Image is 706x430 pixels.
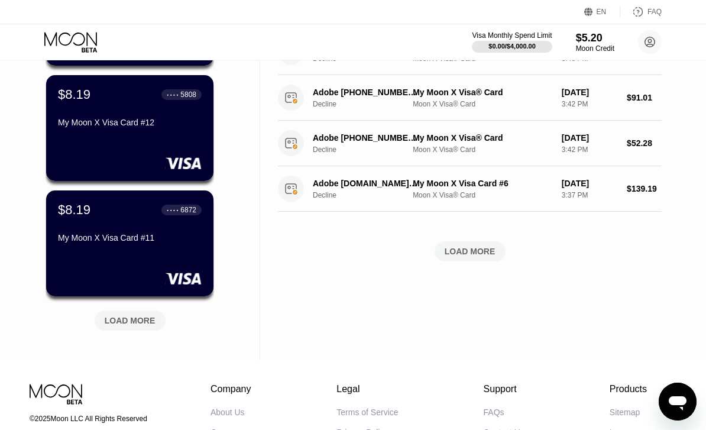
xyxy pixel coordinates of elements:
[562,179,617,188] div: [DATE]
[445,246,496,257] div: LOAD MORE
[105,315,156,326] div: LOAD MORE
[313,179,418,188] div: Adobe [DOMAIN_NAME] IE
[313,133,418,143] div: Adobe [PHONE_NUMBER] IE
[562,88,617,97] div: [DATE]
[278,75,662,121] div: Adobe [PHONE_NUMBER] IEDeclineMy Moon X Visa® CardMoon X Visa® Card[DATE]3:42 PM$91.01
[58,202,90,218] div: $8.19
[313,146,426,154] div: Decline
[627,93,662,102] div: $91.01
[167,208,179,212] div: ● ● ● ●
[46,75,213,181] div: $8.19● ● ● ●5808My Moon X Visa Card #12
[584,6,620,18] div: EN
[58,87,90,102] div: $8.19
[620,6,662,18] div: FAQ
[627,138,662,148] div: $52.28
[576,32,614,44] div: $5.20
[58,233,202,243] div: My Moon X Visa Card #11
[562,146,617,154] div: 3:42 PM
[210,408,245,417] div: About Us
[576,32,614,53] div: $5.20Moon Credit
[180,206,196,214] div: 6872
[562,191,617,199] div: 3:37 PM
[313,100,426,108] div: Decline
[597,8,607,16] div: EN
[336,408,398,417] div: Terms of Service
[46,190,213,296] div: $8.19● ● ● ●6872My Moon X Visa Card #11
[610,408,640,417] div: Sitemap
[30,415,157,423] div: © 2025 Moon LLC All Rights Reserved
[562,133,617,143] div: [DATE]
[484,408,504,417] div: FAQs
[278,121,662,166] div: Adobe [PHONE_NUMBER] IEDeclineMy Moon X Visa® CardMoon X Visa® Card[DATE]3:42 PM$52.28
[472,31,552,53] div: Visa Monthly Spend Limit$0.00/$4,000.00
[313,88,418,97] div: Adobe [PHONE_NUMBER] IE
[562,100,617,108] div: 3:42 PM
[167,93,179,96] div: ● ● ● ●
[484,384,524,395] div: Support
[180,90,196,99] div: 5808
[278,166,662,212] div: Adobe [DOMAIN_NAME] IEDeclineMy Moon X Visa Card #6Moon X Visa® Card[DATE]3:37 PM$139.19
[659,383,697,421] iframe: Button to launch messaging window
[488,43,536,50] div: $0.00 / $4,000.00
[610,384,647,395] div: Products
[413,100,552,108] div: Moon X Visa® Card
[576,44,614,53] div: Moon Credit
[627,184,662,193] div: $139.19
[86,306,174,331] div: LOAD MORE
[413,88,552,97] div: My Moon X Visa® Card
[413,133,552,143] div: My Moon X Visa® Card
[278,241,662,261] div: LOAD MORE
[336,384,398,395] div: Legal
[647,8,662,16] div: FAQ
[413,146,552,154] div: Moon X Visa® Card
[58,118,202,127] div: My Moon X Visa Card #12
[413,179,552,188] div: My Moon X Visa Card #6
[413,191,552,199] div: Moon X Visa® Card
[313,191,426,199] div: Decline
[210,384,251,395] div: Company
[472,31,552,40] div: Visa Monthly Spend Limit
